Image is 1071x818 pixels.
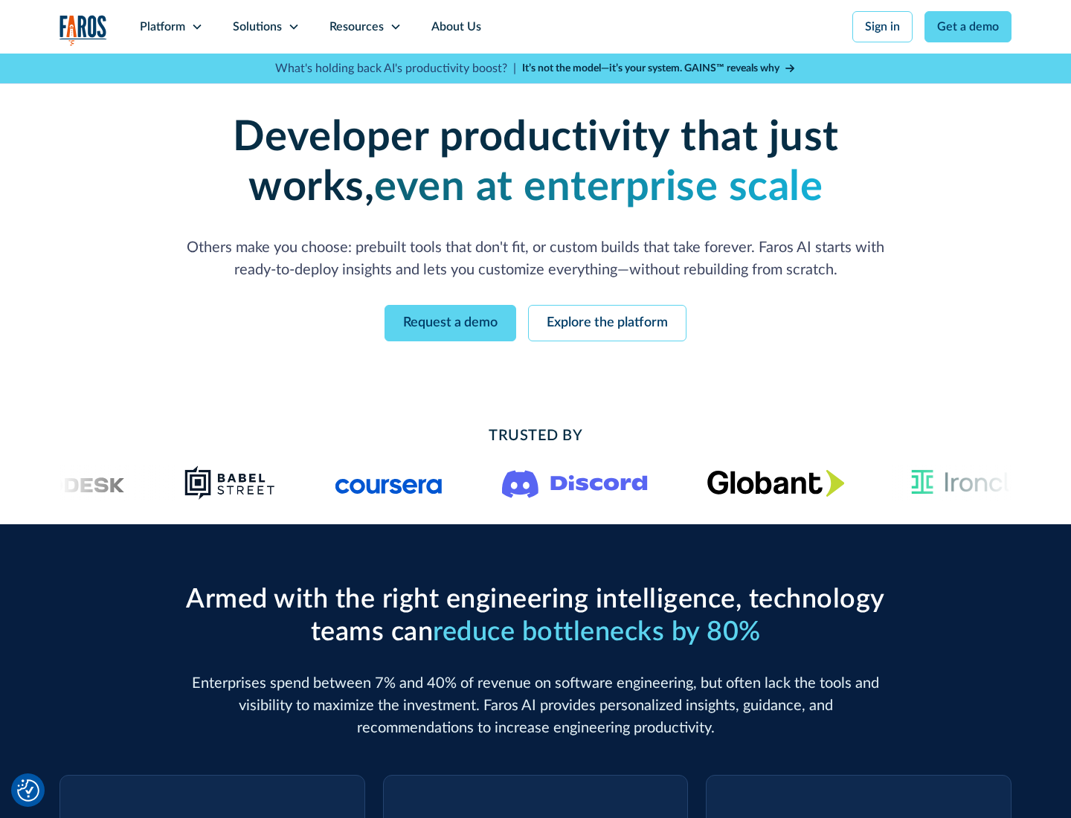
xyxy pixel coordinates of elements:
a: home [59,15,107,45]
img: Babel Street logo png [184,465,276,500]
div: Resources [329,18,384,36]
span: reduce bottlenecks by 80% [433,619,761,645]
img: Logo of the communication platform Discord. [502,467,648,498]
p: Enterprises spend between 7% and 40% of revenue on software engineering, but often lack the tools... [178,672,892,739]
div: Solutions [233,18,282,36]
strong: even at enterprise scale [374,167,823,208]
img: Revisit consent button [17,779,39,802]
strong: It’s not the model—it’s your system. GAINS™ reveals why [522,63,779,74]
a: Request a demo [385,305,516,341]
a: Get a demo [924,11,1011,42]
a: Sign in [852,11,913,42]
img: Logo of the online learning platform Coursera. [335,471,443,495]
a: Explore the platform [528,305,686,341]
h2: Armed with the right engineering intelligence, technology teams can [178,584,892,648]
img: Globant's logo [707,469,845,497]
p: What's holding back AI's productivity boost? | [275,59,516,77]
button: Cookie Settings [17,779,39,802]
div: Platform [140,18,185,36]
img: Logo of the analytics and reporting company Faros. [59,15,107,45]
strong: Developer productivity that just works, [233,117,839,208]
p: Others make you choose: prebuilt tools that don't fit, or custom builds that take forever. Faros ... [178,236,892,281]
h2: Trusted By [178,425,892,447]
a: It’s not the model—it’s your system. GAINS™ reveals why [522,61,796,77]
